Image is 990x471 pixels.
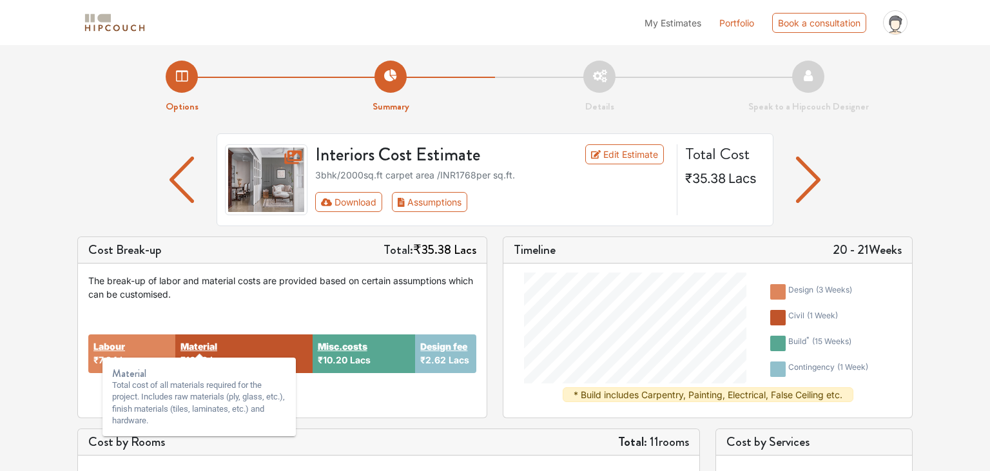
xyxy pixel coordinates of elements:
[225,144,307,215] img: gallery
[728,171,757,186] span: Lacs
[88,242,162,258] h5: Cost Break-up
[112,380,286,427] p: Total cost of all materials required for the project. Includes raw materials (ply, glass, etc.), ...
[812,336,851,346] span: ( 15 weeks )
[563,387,853,402] div: * Build includes Carpentry, Painting, Electrical, False Ceiling etc.
[816,285,852,294] span: ( 3 weeks )
[449,354,469,365] span: Lacs
[796,157,821,203] img: arrow left
[307,144,554,166] h3: Interiors Cost Estimate
[788,336,851,351] div: build
[82,8,147,37] span: logo-horizontal.svg
[373,99,409,113] strong: Summary
[454,240,476,259] span: Lacs
[318,340,367,353] button: Misc.costs
[318,354,347,365] span: ₹10.20
[315,168,670,182] div: 3bhk / 2000 sq.ft carpet area /INR 1768 per sq.ft.
[788,284,852,300] div: design
[788,361,868,377] div: contingency
[315,192,383,212] button: Download
[93,340,125,353] button: Labour
[807,311,838,320] span: ( 1 week )
[726,434,902,450] h5: Cost by Services
[170,157,195,203] img: arrow left
[180,340,217,353] button: Material
[166,99,199,113] strong: Options
[350,354,371,365] span: Lacs
[772,13,866,33] div: Book a consultation
[514,242,556,258] h5: Timeline
[315,192,478,212] div: First group
[93,354,117,365] span: ₹7.24
[420,354,446,365] span: ₹2.62
[685,144,762,164] h4: Total Cost
[88,274,476,301] div: The break-up of labor and material costs are provided based on certain assumptions which can be c...
[585,99,614,113] strong: Details
[88,434,165,450] h5: Cost by Rooms
[618,432,647,451] strong: Total:
[112,367,286,380] h6: Material
[585,144,665,164] a: Edit Estimate
[383,242,476,258] h5: Total:
[392,192,467,212] button: Assumptions
[833,242,902,258] h5: 20 - 21 Weeks
[618,434,689,450] h5: 11 rooms
[685,171,726,186] span: ₹35.38
[748,99,869,113] strong: Speak to a Hipcouch Designer
[315,192,670,212] div: Toolbar with button groups
[420,340,467,353] button: Design fee
[413,240,451,259] span: ₹35.38
[645,17,701,28] span: My Estimates
[837,362,868,372] span: ( 1 week )
[719,16,754,30] a: Portfolio
[82,12,147,34] img: logo-horizontal.svg
[788,310,838,325] div: civil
